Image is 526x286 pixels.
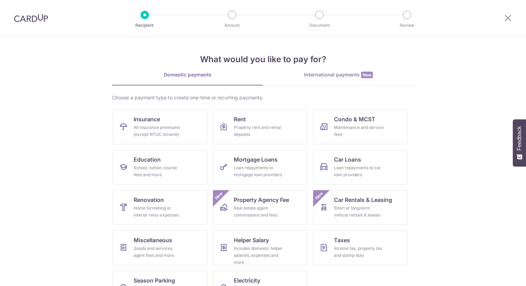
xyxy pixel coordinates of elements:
[134,205,184,219] div: Home furnishing or interior reno-expenses
[112,71,263,78] div: Domestic payments
[113,150,207,185] a: EducationSchool, tuition, course fees and more
[313,190,325,202] span: New
[334,245,384,259] div: Income tax, property tax and stamp duty
[334,115,375,123] span: Condo & MCST
[334,205,384,219] div: Short or long‑term vehicle rentals & leases
[294,22,345,29] p: Document
[213,190,308,225] a: Property Agency FeeReal estate agent commissions and feesNew
[234,155,278,164] span: Mortgage Loans
[513,119,526,166] button: Feedback - Show survey
[213,109,308,144] a: RentProperty rent and rental deposits
[113,109,207,144] a: InsuranceAll insurance premiums (except NTUC Income)
[113,190,207,225] a: RenovationHome furnishing or interior reno-expenses
[234,276,260,285] span: Electricity
[481,265,519,283] iframe: Opens a widget where you can find more information
[234,236,269,244] span: Helper Salary
[134,155,161,164] span: Education
[334,236,350,244] span: Taxes
[134,124,184,138] div: All insurance premiums (except NTUC Income)
[334,124,384,138] div: Maintenance and service fees
[134,164,184,178] div: School, tuition, course fees and more
[234,205,284,219] div: Real estate agent commissions and fees
[234,115,246,123] span: Rent
[234,196,289,204] span: Property Agency Fee
[263,71,414,79] div: International payments
[334,164,384,178] div: Loan repayments to car loan providers
[234,245,284,266] div: Includes domestic helper salaries, expenses and more
[213,150,308,185] a: Mortgage LoansLoan repayments to mortgage loan providers
[134,245,184,259] div: Goods and services, agent fees and more
[381,22,433,29] p: Review
[134,236,172,244] span: Miscellaneous
[234,164,284,178] div: Loan repayments to mortgage loan providers
[112,94,414,101] div: Choose a payment type to create one-time or recurring payments.
[516,126,523,150] span: Feedback
[134,276,175,285] span: Season Parking
[134,115,160,123] span: Insurance
[334,196,392,204] span: Car Rentals & Leasing
[113,230,207,265] a: MiscellaneousGoods and services, agent fees and more
[206,22,258,29] p: Amount
[361,72,373,78] span: New
[213,230,308,265] a: Helper SalaryIncludes domestic helper salaries, expenses and more
[213,190,225,202] span: New
[334,155,361,164] span: Car Loans
[313,109,408,144] a: Condo & MCSTMaintenance and service fees
[14,14,48,22] img: CardUp
[313,230,408,265] a: TaxesIncome tax, property tax and stamp duty
[313,190,408,225] a: Car Rentals & LeasingShort or long‑term vehicle rentals & leasesNew
[313,150,408,185] a: Car LoansLoan repayments to car loan providers
[134,196,164,204] span: Renovation
[119,22,170,29] p: Recipient
[234,124,284,138] div: Property rent and rental deposits
[112,53,414,66] h4: What would you like to pay for?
